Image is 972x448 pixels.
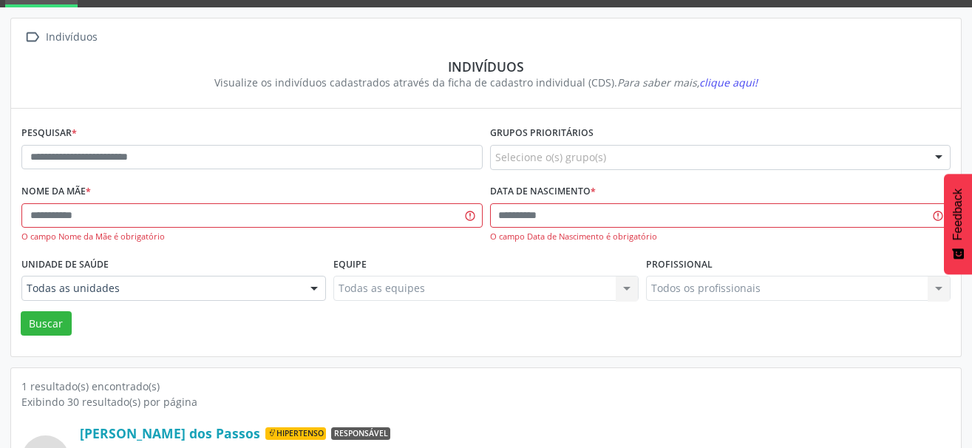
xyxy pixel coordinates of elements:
[951,189,965,240] span: Feedback
[490,180,596,203] label: Data de nascimento
[265,427,326,441] span: Hipertenso
[21,27,43,48] i: 
[490,231,951,243] div: O campo Data de Nascimento é obrigatório
[333,253,367,276] label: Equipe
[331,427,390,441] span: Responsável
[27,281,296,296] span: Todas as unidades
[43,27,100,48] div: Indivíduos
[646,253,713,276] label: Profissional
[21,394,951,410] div: Exibindo 30 resultado(s) por página
[80,425,260,441] a: [PERSON_NAME] dos Passos
[944,174,972,274] button: Feedback - Mostrar pesquisa
[32,75,940,90] div: Visualize os indivíduos cadastrados através da ficha de cadastro individual (CDS).
[617,75,758,89] i: Para saber mais,
[21,311,72,336] button: Buscar
[699,75,758,89] span: clique aqui!
[32,58,940,75] div: Indivíduos
[490,122,594,145] label: Grupos prioritários
[21,180,91,203] label: Nome da mãe
[21,253,109,276] label: Unidade de saúde
[21,122,77,145] label: Pesquisar
[495,149,606,165] span: Selecione o(s) grupo(s)
[21,379,951,394] div: 1 resultado(s) encontrado(s)
[21,231,483,243] div: O campo Nome da Mãe é obrigatório
[21,27,100,48] a:  Indivíduos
